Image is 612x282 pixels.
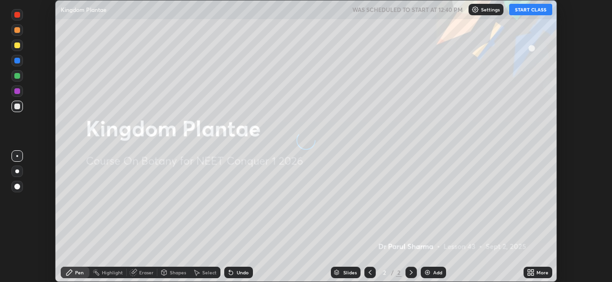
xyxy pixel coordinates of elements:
div: Add [433,270,442,275]
p: Kingdom Plantae [61,6,107,13]
div: Slides [343,270,357,275]
div: Highlight [102,270,123,275]
div: Undo [237,270,249,275]
div: Pen [75,270,84,275]
div: / [391,270,394,275]
button: START CLASS [509,4,552,15]
img: class-settings-icons [471,6,479,13]
div: 2 [380,270,389,275]
div: Shapes [170,270,186,275]
div: 2 [396,268,402,277]
div: Eraser [139,270,153,275]
p: Settings [481,7,500,12]
div: Select [202,270,217,275]
img: add-slide-button [424,269,431,276]
h5: WAS SCHEDULED TO START AT 12:40 PM [352,5,463,14]
div: More [536,270,548,275]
